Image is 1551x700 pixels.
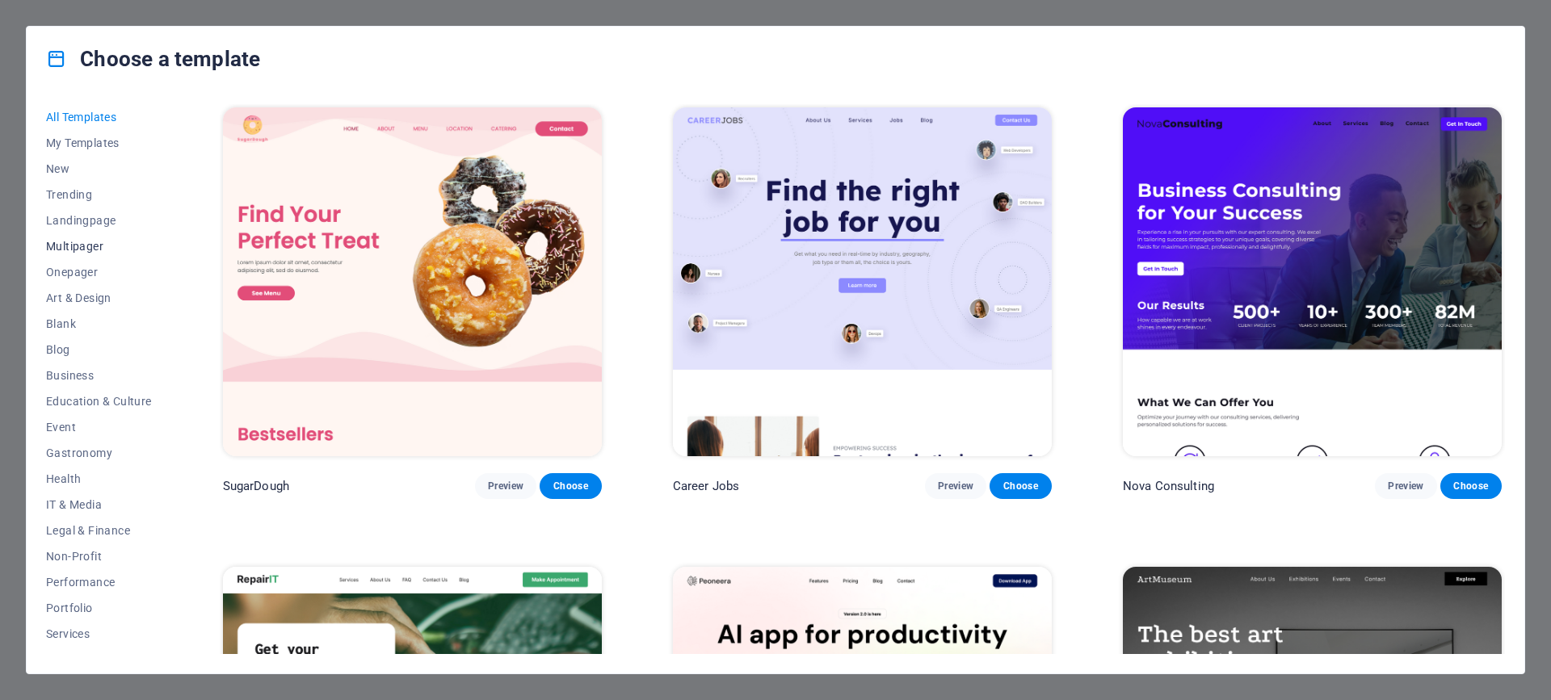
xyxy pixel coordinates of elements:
button: Choose [1440,473,1502,499]
button: Blog [46,337,152,363]
span: Multipager [46,240,152,253]
span: My Templates [46,136,152,149]
span: Legal & Finance [46,524,152,537]
span: Preview [938,480,973,493]
span: Education & Culture [46,395,152,408]
button: Sports & Beauty [46,647,152,673]
span: Sports & Beauty [46,653,152,666]
button: IT & Media [46,492,152,518]
span: Gastronomy [46,446,152,459]
button: Legal & Finance [46,518,152,543]
button: Gastronomy [46,440,152,466]
span: Services [46,627,152,640]
span: Preview [488,480,523,493]
span: All Templates [46,111,152,124]
button: Choose [540,473,601,499]
button: Business [46,363,152,388]
button: Blank [46,311,152,337]
span: Portfolio [46,601,152,614]
img: Career Jobs [673,107,1052,456]
button: Preview [1375,473,1436,499]
span: Landingpage [46,214,152,227]
button: Non-Profit [46,543,152,569]
h4: Choose a template [46,46,260,72]
span: Onepager [46,266,152,279]
p: Nova Consulting [1123,478,1214,494]
span: Choose [1002,480,1038,493]
span: Choose [553,480,588,493]
button: Services [46,621,152,647]
span: Blog [46,343,152,356]
span: Preview [1388,480,1423,493]
button: New [46,156,152,182]
button: My Templates [46,130,152,156]
span: Art & Design [46,291,152,304]
span: Performance [46,576,152,589]
button: Preview [475,473,536,499]
button: All Templates [46,104,152,130]
button: Art & Design [46,285,152,311]
button: Education & Culture [46,388,152,414]
span: Business [46,369,152,382]
img: SugarDough [223,107,602,456]
button: Multipager [46,233,152,259]
span: Non-Profit [46,550,152,563]
span: Trending [46,188,152,201]
p: SugarDough [223,478,289,494]
p: Career Jobs [673,478,740,494]
button: Preview [925,473,986,499]
img: Nova Consulting [1123,107,1502,456]
button: Performance [46,569,152,595]
button: Landingpage [46,207,152,233]
button: Portfolio [46,595,152,621]
button: Event [46,414,152,440]
span: Choose [1453,480,1489,493]
button: Choose [990,473,1051,499]
button: Onepager [46,259,152,285]
span: Blank [46,317,152,330]
span: Health [46,472,152,485]
span: New [46,162,152,175]
button: Health [46,466,152,492]
span: Event [46,421,152,434]
button: Trending [46,182,152,207]
span: IT & Media [46,498,152,511]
